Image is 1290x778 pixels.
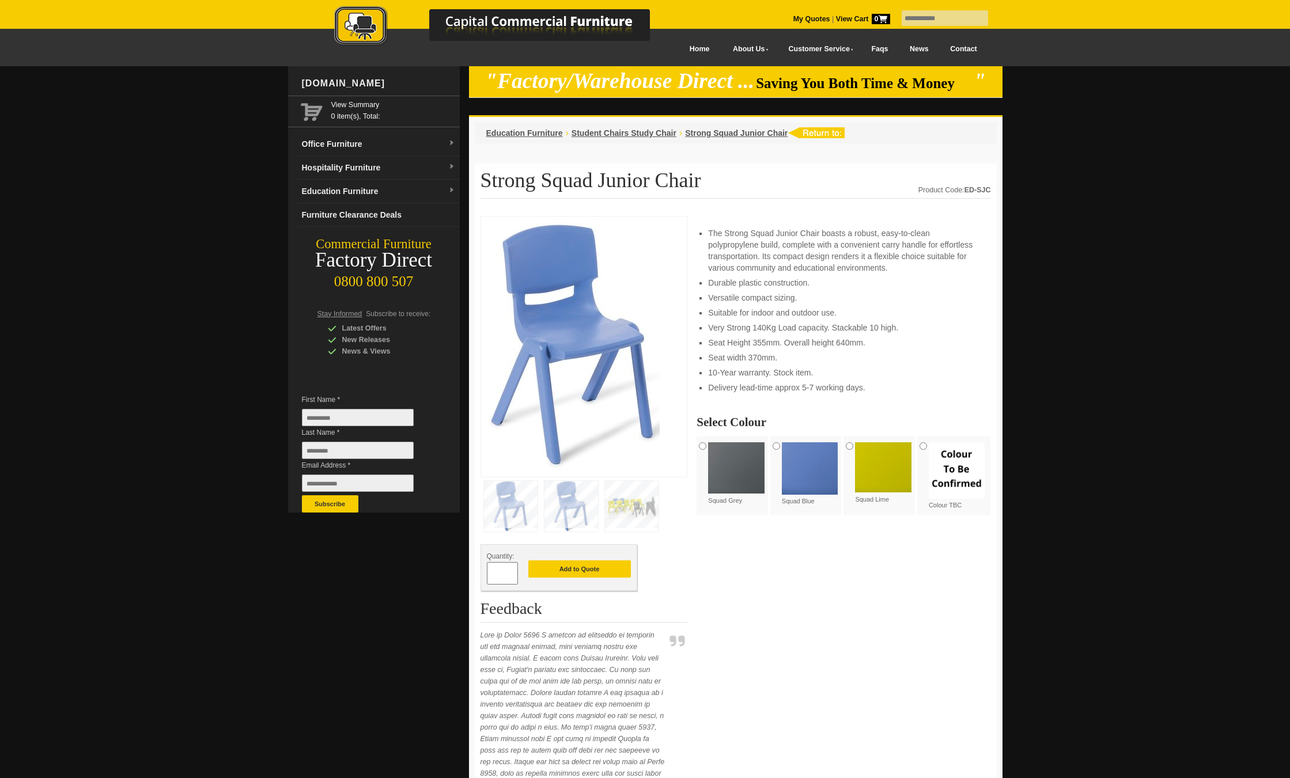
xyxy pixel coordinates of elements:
[708,442,765,494] img: Squad Grey
[974,69,986,93] em: "
[697,416,990,428] h2: Select Colour
[302,460,431,471] span: Email Address *
[775,36,860,62] a: Customer Service
[302,427,431,438] span: Last Name *
[302,495,358,513] button: Subscribe
[899,36,939,62] a: News
[708,337,979,348] li: Seat Height 355mm. Overall height 640mm.
[297,66,460,101] div: [DOMAIN_NAME]
[708,442,765,505] label: Squad Grey
[756,75,972,91] span: Saving You Both Time & Money
[834,15,890,23] a: View Cart0
[679,127,682,139] li: ›
[855,442,911,492] img: Squad Lime
[486,128,563,138] a: Education Furniture
[708,322,979,333] li: Very Strong 140Kg Load capacity. Stackable 10 high.
[288,236,460,252] div: Commercial Furniture
[964,186,991,194] strong: ED-SJC
[720,36,775,62] a: About Us
[782,442,838,495] img: Squad Blue
[328,322,437,334] div: Latest Offers
[929,442,985,499] img: Colour TBC
[302,475,414,492] input: Email Address *
[487,222,660,468] img: Strong Squad Junior Chair
[685,128,788,138] a: Strong Squad Junior Chair
[288,268,460,290] div: 0800 800 507
[481,169,991,199] h1: Strong Squad Junior Chair
[566,127,569,139] li: ›
[366,310,430,318] span: Subscribe to receive:
[708,277,979,289] li: Durable plastic construction.
[855,442,911,504] label: Squad Lime
[485,69,754,93] em: "Factory/Warehouse Direct ...
[331,99,455,111] a: View Summary
[328,346,437,357] div: News & Views
[918,184,991,196] div: Product Code:
[782,442,838,506] label: Squad Blue
[297,132,460,156] a: Office Furnituredropdown
[708,382,979,393] li: Delivery lead-time approx 5-7 working days.
[328,334,437,346] div: New Releases
[302,442,414,459] input: Last Name *
[939,36,988,62] a: Contact
[297,203,460,227] a: Furniture Clearance Deals
[302,394,431,405] span: First Name *
[572,128,676,138] a: Student Chairs Study Chair
[836,15,890,23] strong: View Cart
[793,15,830,23] a: My Quotes
[861,36,899,62] a: Faqs
[708,307,979,318] li: Suitable for indoor and outdoor use.
[528,560,631,578] button: Add to Quote
[317,310,362,318] span: Stay Informed
[788,127,845,138] img: return to
[481,600,688,623] h2: Feedback
[302,409,414,426] input: First Name *
[297,180,460,203] a: Education Furnituredropdown
[448,164,455,170] img: dropdown
[708,352,979,363] li: Seat width 370mm.
[297,156,460,180] a: Hospitality Furnituredropdown
[708,227,979,274] li: The Strong Squad Junior Chair boasts a robust, easy-to-clean polypropylene build, complete with a...
[872,14,890,24] span: 0
[929,442,985,510] label: Colour TBC
[448,187,455,194] img: dropdown
[331,99,455,120] span: 0 item(s), Total:
[448,140,455,147] img: dropdown
[487,552,515,560] span: Quantity:
[708,367,979,378] li: 10-Year warranty. Stock item.
[302,6,706,51] a: Capital Commercial Furniture Logo
[302,6,706,48] img: Capital Commercial Furniture Logo
[708,292,979,303] li: Versatile compact sizing.
[288,252,460,268] div: Factory Direct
